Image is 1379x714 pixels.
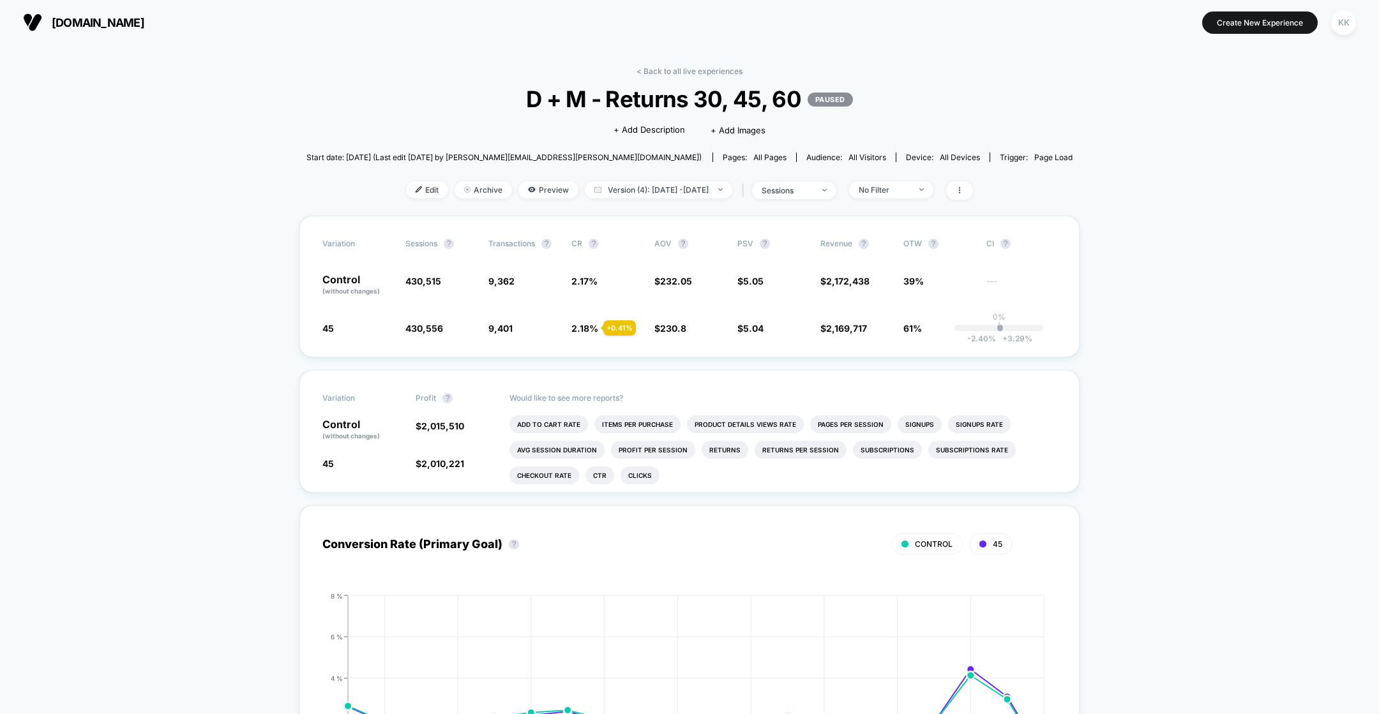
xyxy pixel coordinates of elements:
[509,466,579,484] li: Checkout Rate
[903,239,974,249] span: OTW
[637,66,742,76] a: < Back to all live experiences
[718,188,723,191] img: end
[822,189,827,191] img: end
[541,239,552,249] button: ?
[614,124,685,137] span: + Add Description
[826,276,870,286] span: 2,172,438
[853,441,922,459] li: Subscriptions
[416,458,464,469] span: $
[903,323,922,334] span: 61%
[322,287,380,295] span: (without changes)
[322,393,393,403] span: Variation
[737,323,764,334] span: $
[967,334,996,343] span: -2.40 %
[986,239,1057,249] span: CI
[948,415,1011,433] li: Signups Rate
[444,239,454,249] button: ?
[859,239,869,249] button: ?
[322,419,403,441] p: Control
[1331,10,1356,35] div: KK
[898,415,942,433] li: Signups
[611,441,695,459] li: Profit Per Session
[820,323,867,334] span: $
[678,239,688,249] button: ?
[820,239,852,248] span: Revenue
[919,188,924,191] img: end
[1000,152,1073,162] div: Trigger:
[405,323,443,334] span: 430,556
[571,239,582,248] span: CR
[654,239,672,248] span: AOV
[589,239,599,249] button: ?
[1002,334,1007,343] span: +
[848,152,886,162] span: All Visitors
[743,323,764,334] span: 5.04
[331,632,343,640] tspan: 6 %
[416,420,464,431] span: $
[488,239,535,248] span: Transactions
[509,415,588,433] li: Add To Cart Rate
[896,152,990,162] span: Device:
[405,276,441,286] span: 430,515
[571,276,598,286] span: 2.17 %
[594,186,601,193] img: calendar
[687,415,804,433] li: Product Details Views Rate
[859,185,910,195] div: No Filter
[826,323,867,334] span: 2,169,717
[331,674,343,681] tspan: 4 %
[322,458,334,469] span: 45
[820,276,870,286] span: $
[915,539,953,549] span: CONTROL
[331,591,343,599] tspan: 8 %
[660,323,686,334] span: 230.8
[723,152,787,162] div: Pages:
[518,181,578,198] span: Preview
[416,393,436,403] span: Profit
[702,441,748,459] li: Returns
[806,152,886,162] div: Audience:
[660,276,692,286] span: 232.05
[406,181,448,198] span: Edit
[421,420,464,431] span: 2,015,510
[808,93,853,107] p: PAUSED
[940,152,980,162] span: all devices
[903,276,924,286] span: 39%
[1034,152,1073,162] span: Page Load
[405,239,437,248] span: Sessions
[442,393,453,403] button: ?
[603,320,636,336] div: + 0.41 %
[52,16,144,29] span: [DOMAIN_NAME]
[810,415,891,433] li: Pages Per Session
[509,539,519,549] button: ?
[739,181,752,200] span: |
[488,276,515,286] span: 9,362
[1327,10,1360,36] button: KK
[345,86,1034,112] span: D + M - Returns 30, 45, 60
[737,239,753,248] span: PSV
[998,322,1000,331] p: |
[928,441,1016,459] li: Subscriptions Rate
[986,278,1057,296] span: ---
[1202,11,1318,34] button: Create New Experience
[421,458,464,469] span: 2,010,221
[737,276,764,286] span: $
[711,125,765,135] span: + Add Images
[621,466,659,484] li: Clicks
[996,334,1032,343] span: 3.29 %
[928,239,938,249] button: ?
[322,274,393,296] p: Control
[571,323,598,334] span: 2.18 %
[654,276,692,286] span: $
[585,181,732,198] span: Version (4): [DATE] - [DATE]
[993,539,1002,549] span: 45
[306,152,702,162] span: Start date: [DATE] (Last edit [DATE] by [PERSON_NAME][EMAIL_ADDRESS][PERSON_NAME][DOMAIN_NAME])
[585,466,614,484] li: Ctr
[993,312,1006,322] p: 0%
[416,186,422,193] img: edit
[23,13,42,32] img: Visually logo
[509,393,1057,403] p: Would like to see more reports?
[755,441,847,459] li: Returns Per Session
[594,415,681,433] li: Items Per Purchase
[464,186,471,193] img: end
[654,323,686,334] span: $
